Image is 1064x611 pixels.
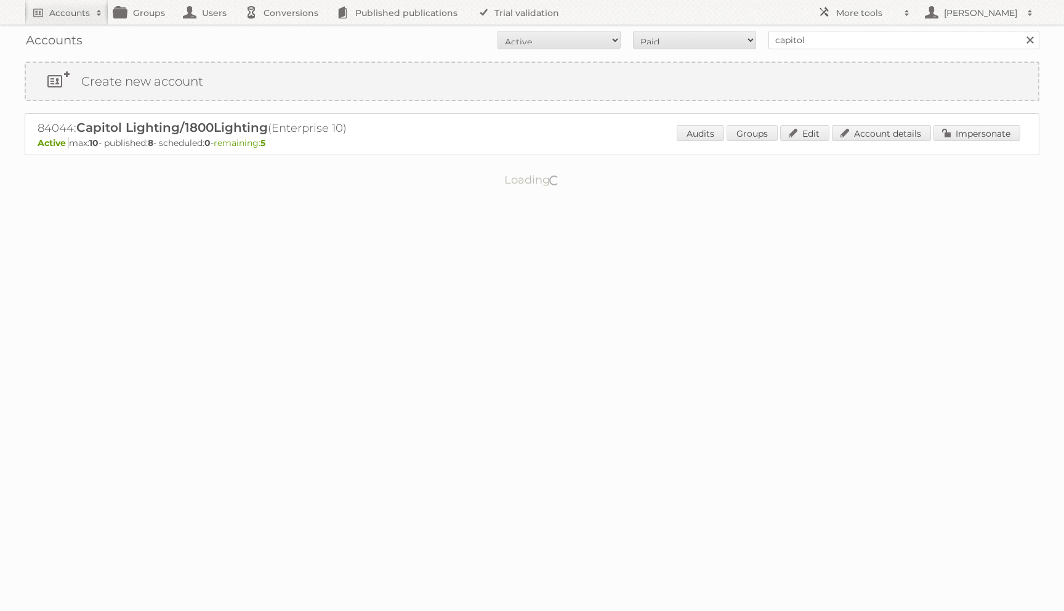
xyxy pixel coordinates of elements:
[76,120,268,135] span: Capitol Lighting/1800Lighting
[38,137,69,148] span: Active
[38,137,1026,148] p: max: - published: - scheduled: -
[148,137,153,148] strong: 8
[260,137,265,148] strong: 5
[49,7,90,19] h2: Accounts
[836,7,898,19] h2: More tools
[26,63,1038,100] a: Create new account
[727,125,778,141] a: Groups
[38,120,469,136] h2: 84044: (Enterprise 10)
[933,125,1020,141] a: Impersonate
[214,137,265,148] span: remaining:
[677,125,724,141] a: Audits
[465,168,599,192] p: Loading
[832,125,931,141] a: Account details
[89,137,99,148] strong: 10
[204,137,211,148] strong: 0
[941,7,1021,19] h2: [PERSON_NAME]
[780,125,829,141] a: Edit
